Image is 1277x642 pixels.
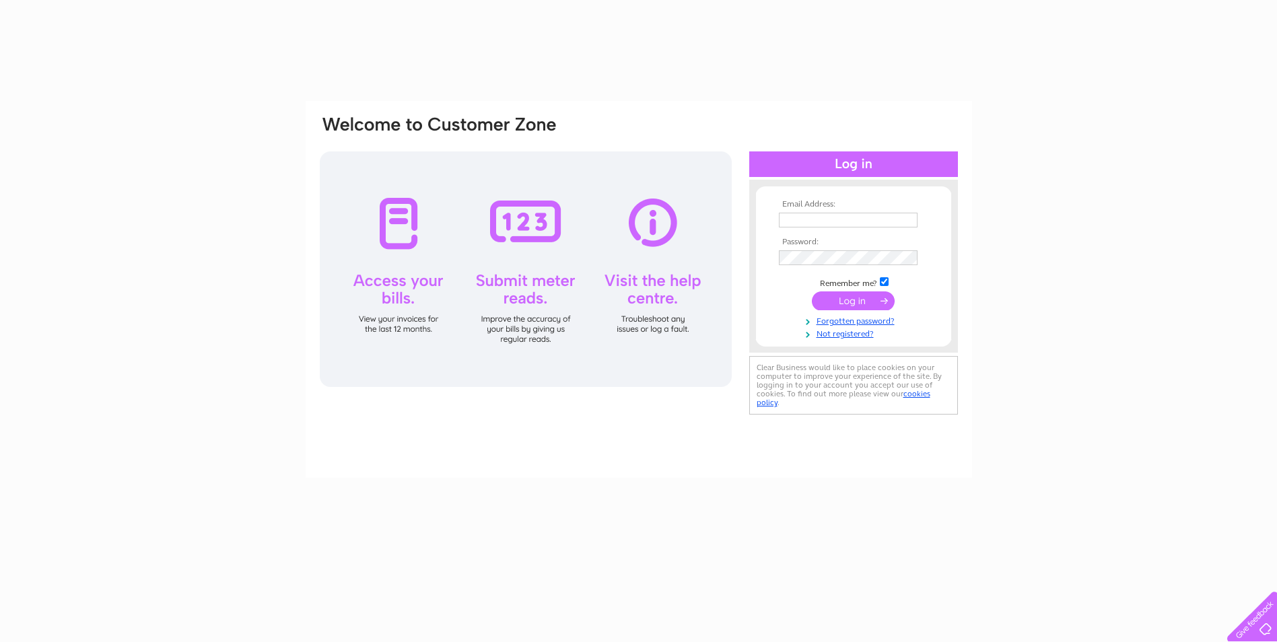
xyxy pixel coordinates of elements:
[775,275,932,289] td: Remember me?
[779,314,932,326] a: Forgotten password?
[779,326,932,339] a: Not registered?
[775,200,932,209] th: Email Address:
[757,389,930,407] a: cookies policy
[749,356,958,415] div: Clear Business would like to place cookies on your computer to improve your experience of the sit...
[775,238,932,247] th: Password:
[812,291,895,310] input: Submit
